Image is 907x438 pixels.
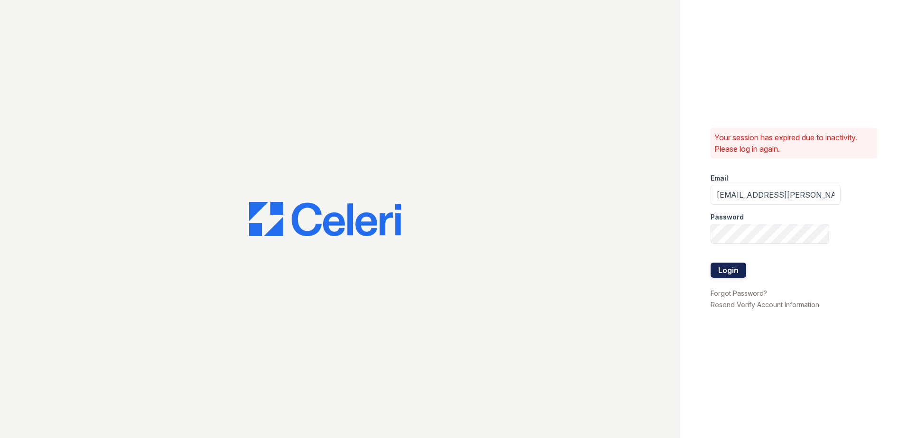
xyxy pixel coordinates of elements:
[711,301,819,309] a: Resend Verify Account Information
[711,263,746,278] button: Login
[714,132,873,155] p: Your session has expired due to inactivity. Please log in again.
[711,289,767,297] a: Forgot Password?
[711,212,744,222] label: Password
[711,173,728,183] label: Email
[249,202,401,236] img: CE_Logo_Blue-a8612792a0a2168367f1c8372b55b34899dd931a85d93a1a3d3e32e68fde9ad4.png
